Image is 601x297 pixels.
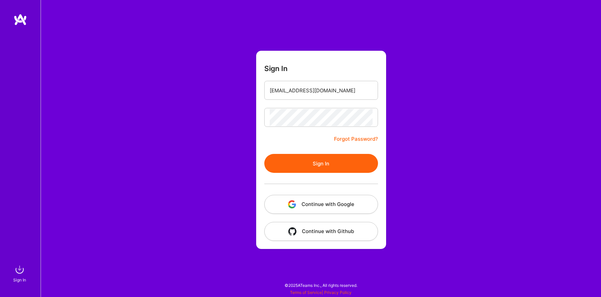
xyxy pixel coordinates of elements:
h3: Sign In [264,64,288,73]
div: Sign In [13,276,26,283]
a: sign inSign In [14,263,26,283]
img: logo [14,14,27,26]
span: | [290,290,352,295]
img: icon [288,200,296,208]
input: Email... [270,82,373,99]
div: © 2025 ATeams Inc., All rights reserved. [41,277,601,294]
a: Privacy Policy [324,290,352,295]
a: Terms of Service [290,290,322,295]
img: icon [288,227,296,235]
a: Forgot Password? [334,135,378,143]
button: Sign In [264,154,378,173]
button: Continue with Google [264,195,378,214]
img: sign in [13,263,26,276]
button: Continue with Github [264,222,378,241]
